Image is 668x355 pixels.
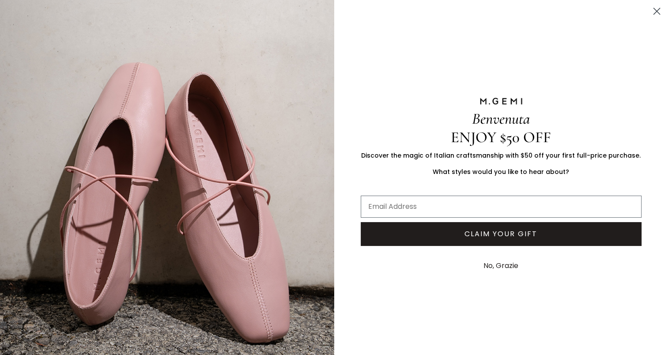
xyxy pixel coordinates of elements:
input: Email Address [361,196,642,218]
button: CLAIM YOUR GIFT [361,222,642,246]
span: ENJOY $50 OFF [451,128,551,147]
img: M.GEMI [479,97,523,105]
span: Discover the magic of Italian craftsmanship with $50 off your first full-price purchase. [361,151,641,160]
span: Benvenuta [472,110,530,128]
span: What styles would you like to hear about? [433,167,569,176]
button: No, Grazie [479,255,523,277]
button: Close dialog [649,4,664,19]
